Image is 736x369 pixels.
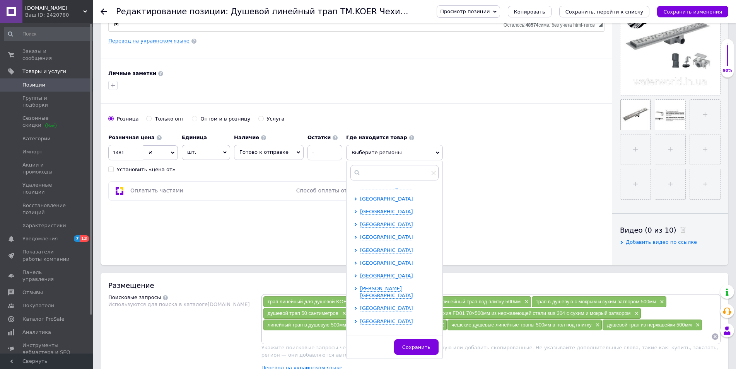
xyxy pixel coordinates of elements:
[108,281,721,290] div: Размещение
[22,182,72,196] span: Удаленные позиции
[108,38,190,44] a: Перевод на украинском языке
[514,9,545,15] span: Копировать
[394,339,439,355] button: Сохранить
[360,305,413,311] span: [GEOGRAPHIC_DATA]
[25,12,93,19] div: Ваш ID: 2420780
[22,316,64,323] span: Каталог ProSale
[526,22,538,28] span: 48574
[268,299,405,304] span: трап линейный для душевой KOER Чехия FD01 70×500мм
[22,269,72,283] span: Панель управления
[307,134,331,140] b: Остатки
[296,187,408,194] span: Способ оплаты отключен в настройках
[620,226,676,234] span: Видео (0 из 10)
[108,70,156,76] b: Личные заметки
[80,235,89,242] span: 13
[25,5,83,12] span: Waterworld.in.ua
[360,247,413,253] span: [GEOGRAPHIC_DATA]
[261,345,718,357] span: Укажите поисковые запросы через запятую. Их можно ввести вручную или добавить скопированные. Не у...
[360,318,413,324] span: [GEOGRAPHIC_DATA]
[657,6,728,17] button: Сохранить изменения
[155,116,184,122] div: Только опт
[4,27,96,41] input: Поиск
[8,9,350,14] strong: Душевой линейный трап TM.KOER Чехия FD01 70×500мм из нержавеющей стали sus 304 с комбинированным ...
[22,235,58,242] span: Уведомления
[633,310,639,317] span: ×
[536,299,656,304] span: трап в душевую с мокрым и сухим затвором 500мм
[22,82,45,88] span: Позиции
[108,301,250,307] span: Используются для поиска в каталоге [DOMAIN_NAME]
[112,20,121,28] a: Сделать резервную копию сейчас
[22,148,43,155] span: Импорт
[22,302,54,309] span: Покупатели
[663,9,722,15] i: Сохранить изменения
[721,68,734,73] div: 90%
[607,322,692,328] span: душевой трап из нержавейки 500мм
[599,23,603,27] span: Перетащите для изменения размера
[8,78,43,85] strong: В комплекте
[22,289,43,296] span: Отзывы
[420,299,521,304] span: душевой линейный трап под плитку 500мм
[307,145,342,160] input: -
[22,95,72,109] span: Группы и подборки
[353,310,630,316] span: Душевой линейный трап TM.KOER Чехия FD01 70×500мм из нержавеющей стали sus 304 с сухим и мокрый з...
[360,331,413,337] span: [GEOGRAPHIC_DATA]
[182,145,230,160] span: шт.
[22,68,66,75] span: Товары и услуги
[200,116,250,122] div: Оптом и в розницу
[239,149,289,155] span: Готово к отправке
[346,145,443,160] span: Выберите регионы
[360,196,413,202] span: [GEOGRAPHIC_DATA]
[108,294,161,301] div: Поисковые запросы
[594,322,600,328] span: ×
[340,310,347,317] span: ×
[22,329,51,336] span: Аналитика
[267,116,285,122] div: Услуга
[108,145,143,160] input: 0
[268,310,338,316] span: душевой трап 50 сантиметров
[360,183,413,189] span: [GEOGRAPHIC_DATA]
[22,48,72,62] span: Заказы и сообщения
[658,299,664,305] span: ×
[22,342,72,356] span: Инструменты вебмастера и SEO
[559,6,650,17] button: Сохранить, перейти к списку
[268,322,436,328] span: линейный трап в душевую 500мм с мокрым и сухим клапаном затвором
[360,273,413,279] span: [GEOGRAPHIC_DATA]
[22,162,72,175] span: Акции и промокоды
[108,134,155,140] b: Розничная цена
[721,39,734,78] div: 90% Качество заполнения
[452,322,592,328] span: чешские душевые линейные трапы 500мм в пол под плитку
[508,6,552,17] button: Копировать
[234,134,259,140] b: Наличие
[360,234,413,240] span: [GEOGRAPHIC_DATA]
[116,7,736,16] h1: Редактирование позиции: Душевой линейный трап TM.KOER Чехия FD01 70×500мм из нержавеющей стали su...
[117,116,138,122] div: Розница
[626,239,697,245] span: Добавить видео по ссылке
[22,115,72,129] span: Сезонные скидки
[565,9,644,15] i: Сохранить, перейти к списку
[22,202,72,216] span: Восстановление позиций
[8,21,488,69] p: Lore ipsumdo sitametc ad elitseddoei tempo INCI u laboreetdolorem aliquaen adminimvenia qui nostr...
[360,286,413,298] span: [PERSON_NAME][GEOGRAPHIC_DATA]
[360,260,413,266] span: [GEOGRAPHIC_DATA]
[8,21,104,28] strong: Назначение и сфера применения
[694,322,700,328] span: ×
[149,150,152,155] span: ₴
[22,248,72,262] span: Показатели работы компании
[22,222,66,229] span: Характеристики
[440,9,490,14] span: Просмотр позиции
[504,20,599,28] div: Подсчет символов
[523,299,529,305] span: ×
[23,94,472,102] li: Водоотводящий желоб.
[360,221,413,227] span: [GEOGRAPHIC_DATA]
[360,209,413,214] span: [GEOGRAPHIC_DATA]
[74,235,80,242] span: 7
[22,135,51,142] span: Категории
[101,9,107,15] div: Вернуться назад
[182,134,207,140] b: Единица
[346,134,407,140] b: Где находится товар
[402,344,430,350] span: Сохранить
[130,187,183,194] span: Оплатить частями
[117,166,175,173] div: Установить «цена от»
